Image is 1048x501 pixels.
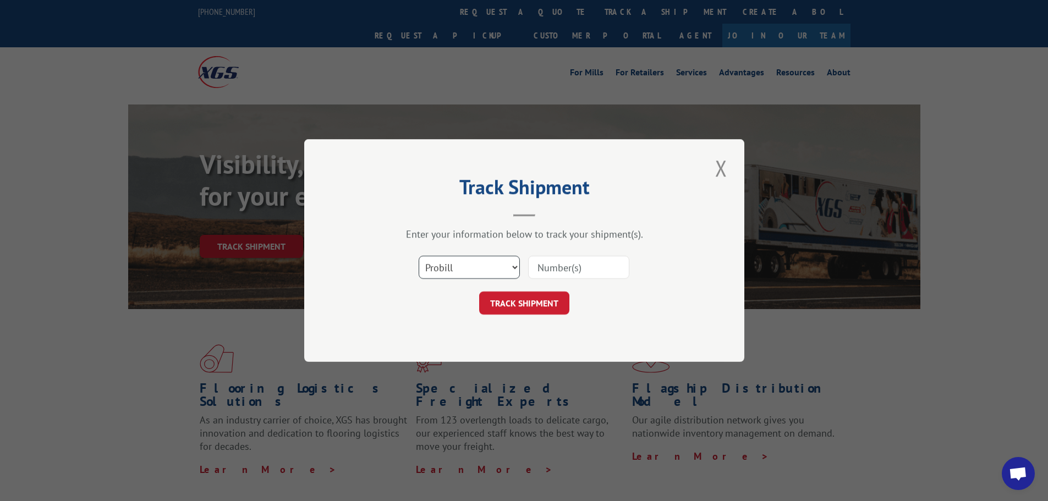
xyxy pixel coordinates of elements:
input: Number(s) [528,256,629,279]
a: Open chat [1002,457,1035,490]
h2: Track Shipment [359,179,689,200]
button: Close modal [712,153,731,183]
div: Enter your information below to track your shipment(s). [359,228,689,240]
button: TRACK SHIPMENT [479,291,569,315]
